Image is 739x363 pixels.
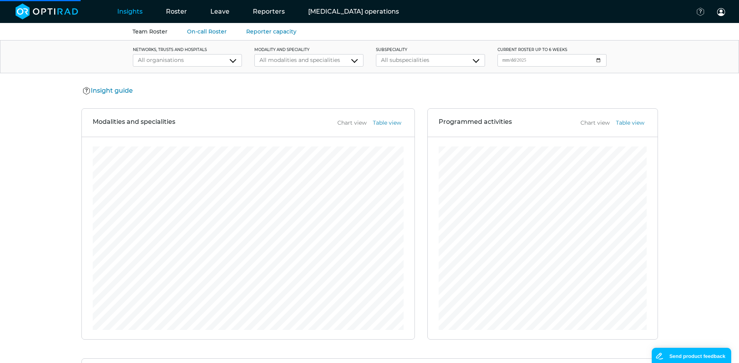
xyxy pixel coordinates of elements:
a: On-call Roster [187,28,227,35]
label: networks, trusts and hospitals [133,47,242,53]
h3: Modalities and specialities [93,118,175,127]
button: Table view [370,118,404,127]
button: Table view [614,118,647,127]
button: Chart view [578,118,612,127]
label: current roster up to 6 weeks [497,47,607,53]
img: Help Icon [83,86,91,95]
button: Chart view [335,118,369,127]
label: subspeciality [376,47,485,53]
a: Team Roster [132,28,168,35]
label: modality and speciality [254,47,363,53]
h3: Programmed activities [439,118,512,127]
a: Reporter capacity [246,28,296,35]
img: brand-opti-rad-logos-blue-and-white-d2f68631ba2948856bd03f2d395fb146ddc8fb01b4b6e9315ea85fa773367... [16,4,78,19]
button: Insight guide [81,86,135,96]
